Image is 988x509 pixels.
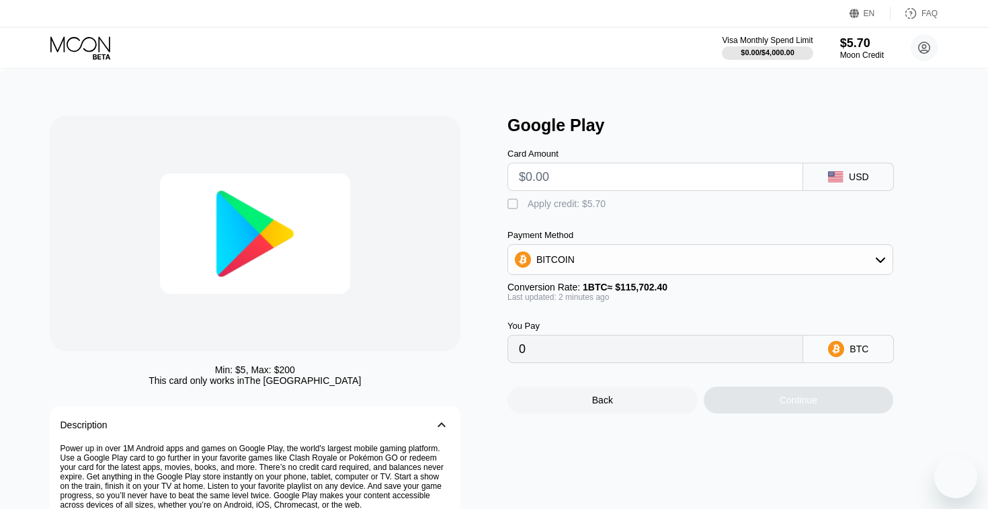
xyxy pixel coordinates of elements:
[934,455,977,498] iframe: Button to launch messaging window
[592,395,613,405] div: Back
[840,50,884,60] div: Moon Credit
[507,387,698,414] div: Back
[722,36,813,45] div: Visa Monthly Spend Limit
[921,9,938,18] div: FAQ
[850,7,891,20] div: EN
[840,36,884,50] div: $5.70
[891,7,938,20] div: FAQ
[507,282,893,292] div: Conversion Rate:
[722,36,813,60] div: Visa Monthly Spend Limit$0.00/$4,000.00
[519,163,792,190] input: $0.00
[849,171,869,182] div: USD
[850,344,868,354] div: BTC
[840,36,884,60] div: $5.70Moon Credit
[536,254,575,265] div: BITCOIN
[864,9,875,18] div: EN
[583,282,667,292] span: 1 BTC ≈ $115,702.40
[434,417,450,433] div: 󰅀
[507,321,803,331] div: You Pay
[149,375,361,386] div: This card only works in The [GEOGRAPHIC_DATA]
[507,116,952,135] div: Google Play
[507,149,803,159] div: Card Amount
[507,230,893,240] div: Payment Method
[508,246,893,273] div: BITCOIN
[507,292,893,302] div: Last updated: 2 minutes ago
[60,420,108,430] div: Description
[507,198,521,211] div: 
[215,364,295,375] div: Min: $ 5 , Max: $ 200
[741,48,794,56] div: $0.00 / $4,000.00
[528,198,606,209] div: Apply credit: $5.70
